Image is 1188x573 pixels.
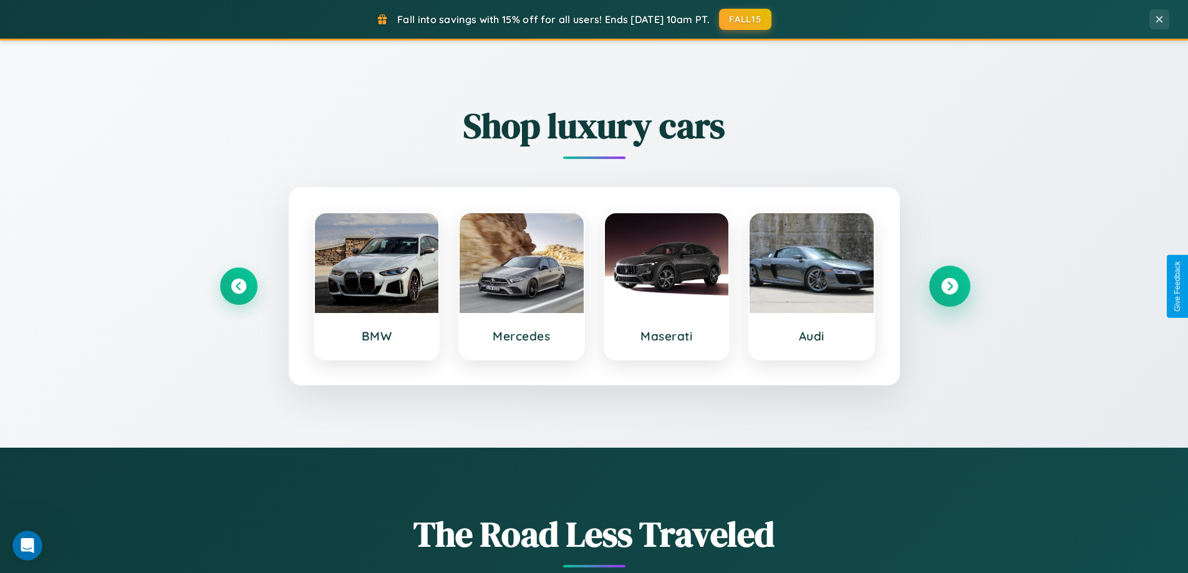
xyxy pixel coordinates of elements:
[1173,261,1182,312] div: Give Feedback
[762,329,861,344] h3: Audi
[472,329,571,344] h3: Mercedes
[12,531,42,561] iframe: Intercom live chat
[617,329,717,344] h3: Maserati
[327,329,427,344] h3: BMW
[220,102,968,150] h2: Shop luxury cars
[397,13,710,26] span: Fall into savings with 15% off for all users! Ends [DATE] 10am PT.
[719,9,771,30] button: FALL15
[220,510,968,558] h1: The Road Less Traveled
